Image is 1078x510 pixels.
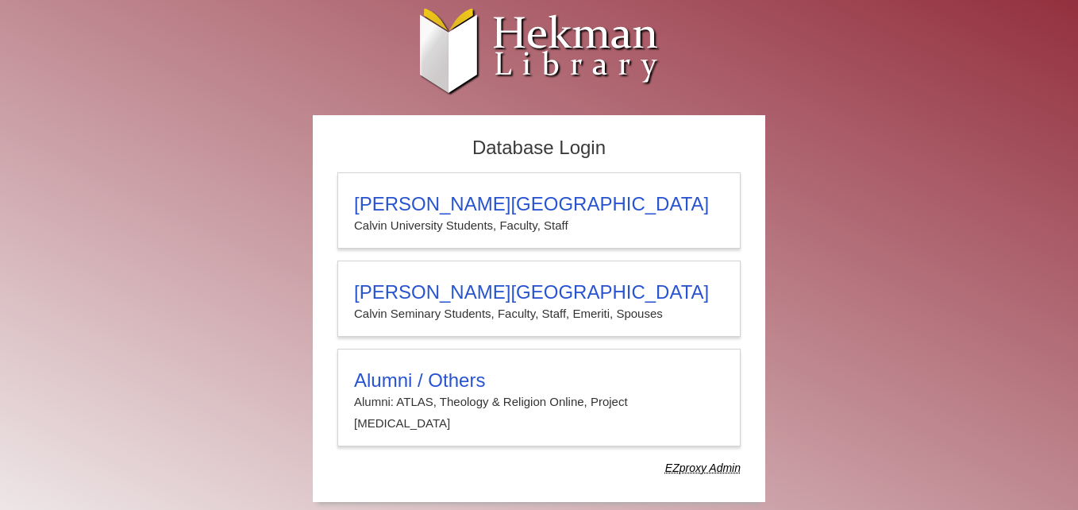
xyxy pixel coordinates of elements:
[354,369,724,434] summary: Alumni / OthersAlumni: ATLAS, Theology & Religion Online, Project [MEDICAL_DATA]
[329,132,749,164] h2: Database Login
[337,172,741,249] a: [PERSON_NAME][GEOGRAPHIC_DATA]Calvin University Students, Faculty, Staff
[337,261,741,337] a: [PERSON_NAME][GEOGRAPHIC_DATA]Calvin Seminary Students, Faculty, Staff, Emeriti, Spouses
[354,193,724,215] h3: [PERSON_NAME][GEOGRAPHIC_DATA]
[665,462,741,474] dfn: Use Alumni login
[354,392,724,434] p: Alumni: ATLAS, Theology & Religion Online, Project [MEDICAL_DATA]
[354,281,724,303] h3: [PERSON_NAME][GEOGRAPHIC_DATA]
[354,369,724,392] h3: Alumni / Others
[354,303,724,324] p: Calvin Seminary Students, Faculty, Staff, Emeriti, Spouses
[354,215,724,236] p: Calvin University Students, Faculty, Staff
